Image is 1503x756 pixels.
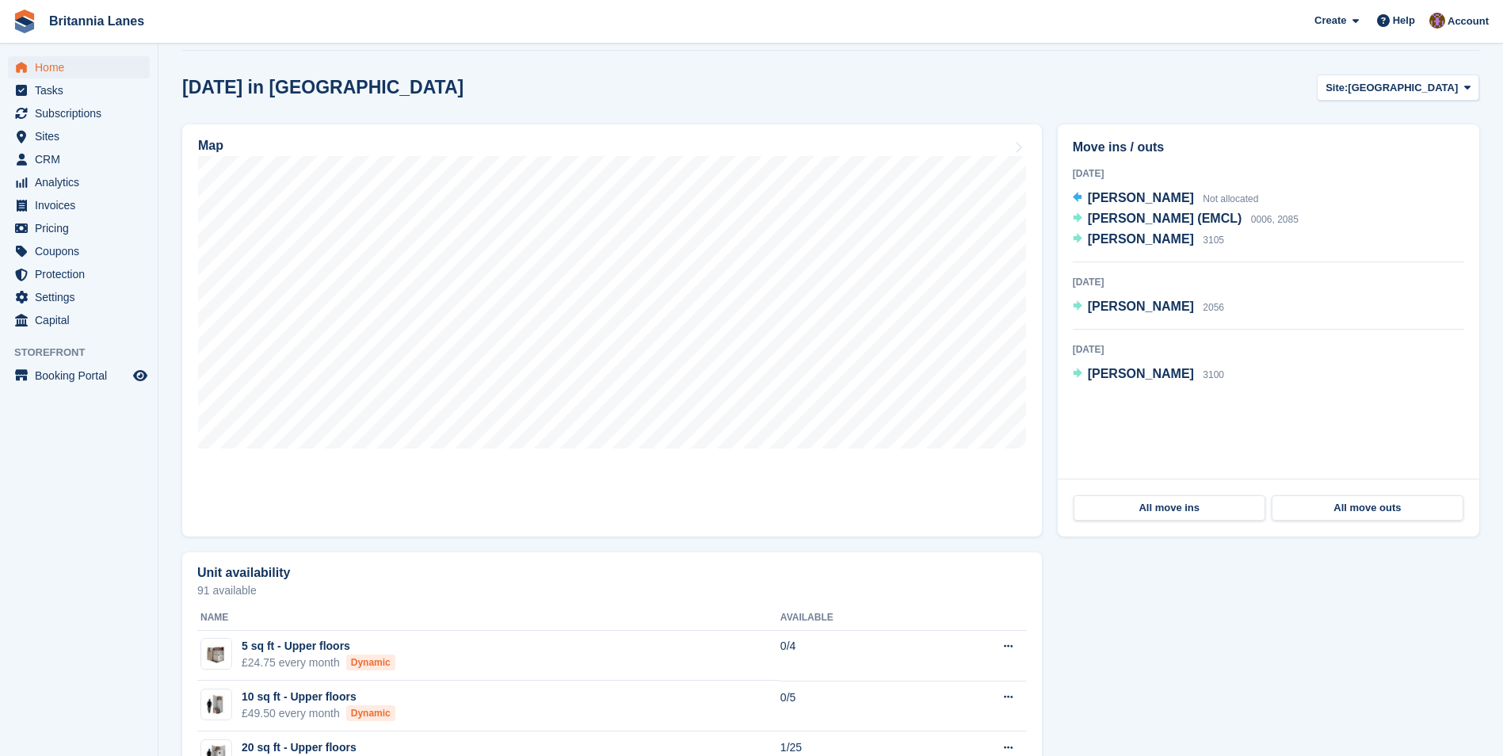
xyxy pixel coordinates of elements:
[242,739,395,756] div: 20 sq ft - Upper floors
[1073,166,1464,181] div: [DATE]
[1348,80,1458,96] span: [GEOGRAPHIC_DATA]
[182,124,1042,536] a: Map
[35,56,130,78] span: Home
[1073,138,1464,157] h2: Move ins / outs
[8,240,150,262] a: menu
[1251,214,1299,225] span: 0006, 2085
[780,681,932,731] td: 0/5
[35,365,130,387] span: Booking Portal
[242,705,395,722] div: £49.50 every month
[197,585,1027,596] p: 91 available
[35,309,130,331] span: Capital
[1074,495,1265,521] a: All move ins
[1203,369,1224,380] span: 3100
[8,365,150,387] a: menu
[346,705,395,721] div: Dynamic
[8,148,150,170] a: menu
[1088,191,1194,204] span: [PERSON_NAME]
[35,125,130,147] span: Sites
[35,263,130,285] span: Protection
[780,630,932,681] td: 0/4
[8,286,150,308] a: menu
[182,77,463,98] h2: [DATE] in [GEOGRAPHIC_DATA]
[13,10,36,33] img: stora-icon-8386f47178a22dfd0bd8f6a31ec36ba5ce8667c1dd55bd0f319d3a0aa187defe.svg
[1073,297,1224,318] a: [PERSON_NAME] 2056
[242,638,395,655] div: 5 sq ft - Upper floors
[35,217,130,239] span: Pricing
[242,689,395,705] div: 10 sq ft - Upper floors
[8,125,150,147] a: menu
[1088,300,1194,313] span: [PERSON_NAME]
[1203,193,1258,204] span: Not allocated
[1073,275,1464,289] div: [DATE]
[8,309,150,331] a: menu
[8,102,150,124] a: menu
[1073,209,1299,230] a: [PERSON_NAME] (EMCL) 0006, 2085
[1073,189,1259,209] a: [PERSON_NAME] Not allocated
[8,79,150,101] a: menu
[1073,342,1464,357] div: [DATE]
[131,366,150,385] a: Preview store
[242,655,395,671] div: £24.75 every month
[8,56,150,78] a: menu
[197,566,290,580] h2: Unit availability
[35,194,130,216] span: Invoices
[197,605,780,631] th: Name
[1429,13,1445,29] img: Andy Collier
[1317,74,1479,101] button: Site: [GEOGRAPHIC_DATA]
[14,345,158,361] span: Storefront
[780,605,932,631] th: Available
[1073,365,1224,385] a: [PERSON_NAME] 3100
[8,217,150,239] a: menu
[1393,13,1415,29] span: Help
[1448,13,1489,29] span: Account
[1272,495,1463,521] a: All move outs
[1088,367,1194,380] span: [PERSON_NAME]
[1314,13,1346,29] span: Create
[8,171,150,193] a: menu
[8,263,150,285] a: menu
[1203,302,1224,313] span: 2056
[43,8,151,34] a: Britannia Lanes
[1203,235,1224,246] span: 3105
[201,639,231,669] img: Locker%20Small%20-%20Plain.jpg
[1088,232,1194,246] span: [PERSON_NAME]
[35,171,130,193] span: Analytics
[1073,230,1224,250] a: [PERSON_NAME] 3105
[8,194,150,216] a: menu
[35,102,130,124] span: Subscriptions
[1088,212,1242,225] span: [PERSON_NAME] (EMCL)
[1326,80,1348,96] span: Site:
[201,693,231,716] img: 10-sqft-unit.jpg
[35,286,130,308] span: Settings
[198,139,223,153] h2: Map
[35,148,130,170] span: CRM
[346,655,395,670] div: Dynamic
[35,79,130,101] span: Tasks
[35,240,130,262] span: Coupons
